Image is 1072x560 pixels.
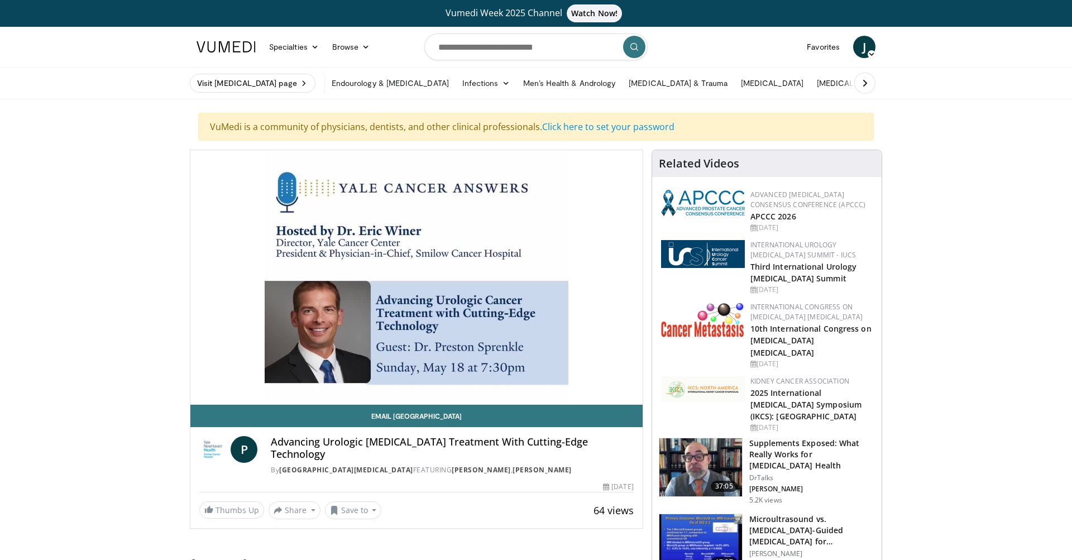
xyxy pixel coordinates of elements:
span: Watch Now! [567,4,622,22]
video-js: Video Player [190,150,643,405]
p: [PERSON_NAME] [749,485,875,494]
img: fca7e709-d275-4aeb-92d8-8ddafe93f2a6.png.150x105_q85_autocrop_double_scale_upscale_version-0.2.png [661,376,745,402]
div: [DATE] [750,285,873,295]
img: 6ff8bc22-9509-4454-a4f8-ac79dd3b8976.png.150x105_q85_autocrop_double_scale_upscale_version-0.2.png [661,302,745,337]
a: J [853,36,875,58]
div: [DATE] [603,482,633,492]
h3: Supplements Exposed: What Really Works for [MEDICAL_DATA] Health [749,438,875,471]
p: [PERSON_NAME] [749,549,875,558]
a: Favorites [800,36,846,58]
a: [PERSON_NAME] [452,465,511,475]
span: 37:05 [711,481,738,492]
a: 37:05 Supplements Exposed: What Really Works for [MEDICAL_DATA] Health DrTalks [PERSON_NAME] 5.2K... [659,438,875,505]
p: DrTalks [749,473,875,482]
h4: Related Videos [659,157,739,170]
a: 10th International Congress on [MEDICAL_DATA] [MEDICAL_DATA] [750,323,872,357]
a: [PERSON_NAME] [513,465,572,475]
a: APCCC 2026 [750,211,796,222]
div: [DATE] [750,359,873,369]
a: Click here to set your password [542,121,674,133]
img: 92ba7c40-df22-45a2-8e3f-1ca017a3d5ba.png.150x105_q85_autocrop_double_scale_upscale_version-0.2.png [661,190,745,216]
button: Share [269,501,320,519]
a: Specialties [262,36,326,58]
img: VuMedi Logo [197,41,256,52]
img: 649d3fc0-5ee3-4147-b1a3-955a692e9799.150x105_q85_crop-smart_upscale.jpg [659,438,742,496]
img: Yale Cancer Center [199,436,226,463]
h3: Microultrasound vs. [MEDICAL_DATA]-Guided [MEDICAL_DATA] for [MEDICAL_DATA] Diagnosis … [749,514,875,547]
a: [GEOGRAPHIC_DATA][MEDICAL_DATA] [279,465,413,475]
div: [DATE] [750,423,873,433]
a: Email [GEOGRAPHIC_DATA] [190,405,643,427]
a: [MEDICAL_DATA] & Trauma [622,72,734,94]
p: 5.2K views [749,496,782,505]
a: 2025 International [MEDICAL_DATA] Symposium (IKCS): [GEOGRAPHIC_DATA] [750,387,862,422]
h4: Advancing Urologic [MEDICAL_DATA] Treatment With Cutting-Edge Technology [271,436,634,460]
a: Men’s Health & Andrology [516,72,623,94]
div: [DATE] [750,223,873,233]
div: VuMedi is a community of physicians, dentists, and other clinical professionals. [198,113,874,141]
button: Save to [325,501,382,519]
a: Vumedi Week 2025 ChannelWatch Now! [198,4,874,22]
span: 64 views [594,504,634,517]
a: Infections [456,72,516,94]
a: Visit [MEDICAL_DATA] page [190,74,315,93]
a: Third International Urology [MEDICAL_DATA] Summit [750,261,857,284]
img: 62fb9566-9173-4071-bcb6-e47c745411c0.png.150x105_q85_autocrop_double_scale_upscale_version-0.2.png [661,240,745,268]
a: P [231,436,257,463]
input: Search topics, interventions [424,33,648,60]
a: International Urology [MEDICAL_DATA] Summit - IUCS [750,240,856,260]
a: [MEDICAL_DATA] & Reconstructive Pelvic Surgery [810,72,1004,94]
a: [MEDICAL_DATA] [734,72,810,94]
a: International Congress on [MEDICAL_DATA] [MEDICAL_DATA] [750,302,863,322]
a: Advanced [MEDICAL_DATA] Consensus Conference (APCCC) [750,190,866,209]
a: Endourology & [MEDICAL_DATA] [325,72,456,94]
a: Browse [326,36,377,58]
a: Thumbs Up [199,501,264,519]
div: By FEATURING , [271,465,634,475]
a: Kidney Cancer Association [750,376,849,386]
